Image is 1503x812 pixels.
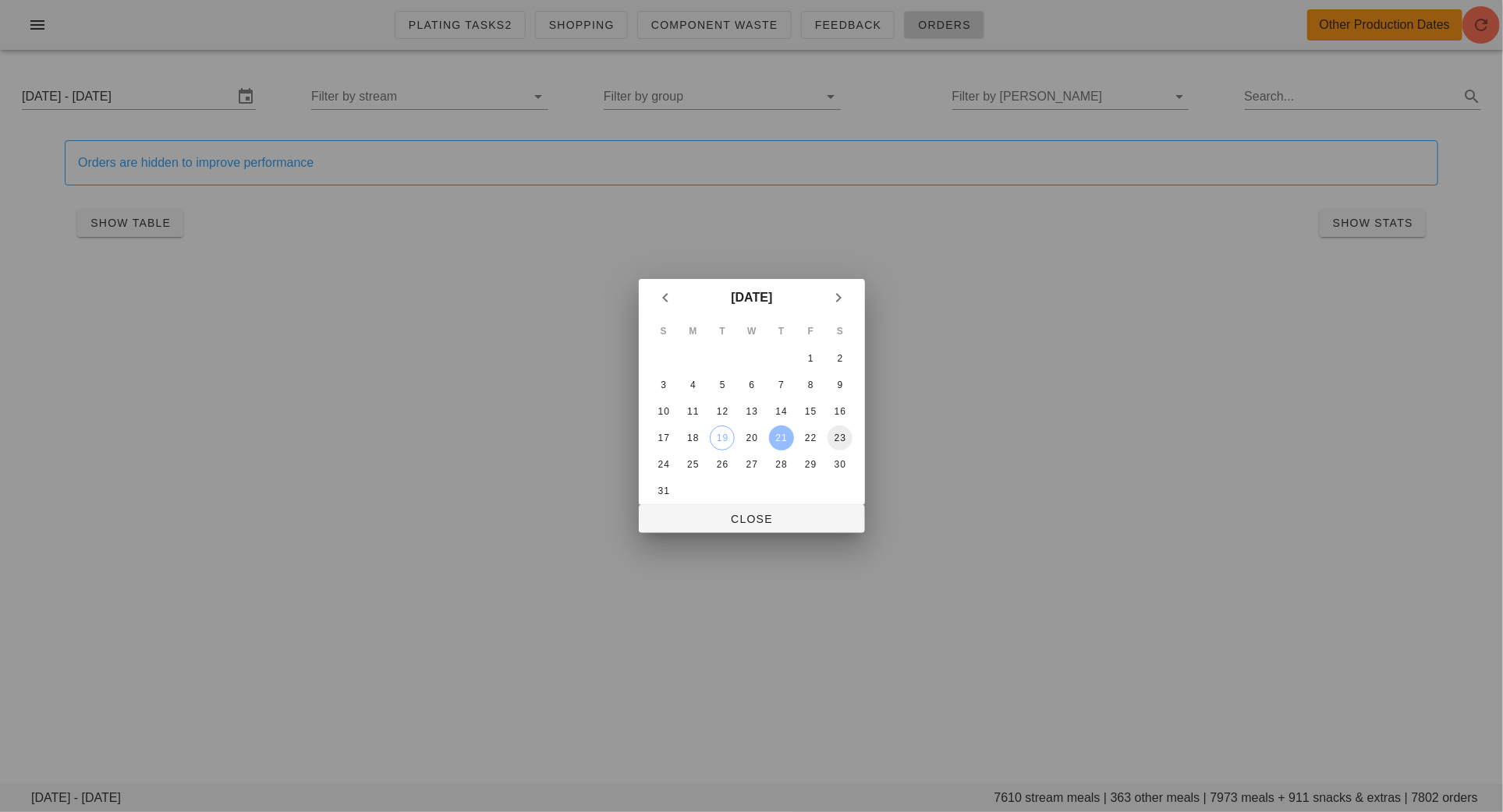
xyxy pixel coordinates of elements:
[739,425,764,450] button: 20
[650,459,675,470] div: 24
[798,372,823,397] button: 8
[828,346,853,371] button: 2
[798,346,823,371] button: 1
[680,452,705,477] button: 25
[828,432,853,443] div: 23
[768,380,793,390] div: 7
[725,282,778,313] button: [DATE]
[739,432,764,443] div: 20
[650,380,675,390] div: 3
[796,318,824,344] th: F
[710,380,735,390] div: 5
[798,380,823,390] div: 8
[680,399,705,424] button: 11
[768,432,793,443] div: 21
[739,459,764,470] div: 27
[680,432,705,443] div: 18
[650,372,675,397] button: 3
[828,459,853,470] div: 30
[738,318,766,344] th: W
[828,425,853,450] button: 23
[710,399,735,424] button: 12
[739,406,764,417] div: 13
[798,399,823,424] button: 15
[711,432,734,443] div: 19
[828,380,853,390] div: 9
[828,372,853,397] button: 9
[680,372,705,397] button: 4
[710,372,735,397] button: 5
[680,425,705,450] button: 18
[828,406,853,417] div: 16
[739,452,764,477] button: 27
[679,318,707,344] th: M
[680,459,705,470] div: 25
[828,353,853,364] div: 2
[826,318,854,344] th: S
[828,452,853,477] button: 30
[680,406,705,417] div: 11
[739,399,764,424] button: 13
[650,406,675,417] div: 10
[650,478,675,503] button: 31
[639,505,865,533] button: Close
[798,432,823,443] div: 22
[798,452,823,477] button: 29
[828,399,853,424] button: 16
[710,452,735,477] button: 26
[710,406,735,417] div: 12
[650,485,675,496] div: 31
[768,399,793,424] button: 14
[650,432,675,443] div: 17
[768,372,793,397] button: 7
[710,425,735,450] button: 19
[824,284,853,312] button: Next month
[651,513,853,525] span: Close
[739,372,764,397] button: 6
[650,318,678,344] th: S
[798,353,823,364] div: 1
[768,452,793,477] button: 28
[651,284,679,312] button: Previous month
[739,380,764,390] div: 6
[767,318,795,344] th: T
[650,425,675,450] button: 17
[708,318,736,344] th: T
[680,380,705,390] div: 4
[798,425,823,450] button: 22
[650,452,675,477] button: 24
[798,459,823,470] div: 29
[768,406,793,417] div: 14
[710,459,735,470] div: 26
[798,406,823,417] div: 15
[768,459,793,470] div: 28
[650,399,675,424] button: 10
[768,425,793,450] button: 21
